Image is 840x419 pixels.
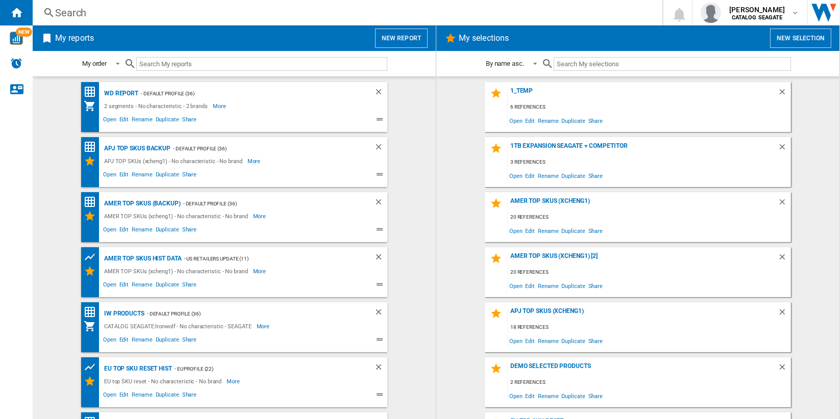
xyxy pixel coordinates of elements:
span: Open [102,115,118,127]
span: NEW [16,28,32,37]
div: 20 references [508,266,791,279]
span: Duplicate [560,334,587,348]
span: Open [508,334,524,348]
span: Open [102,280,118,292]
div: AMER TOP SKUs (backup) [102,197,181,210]
span: Rename [130,335,154,347]
button: New selection [770,29,831,48]
div: AMER TOP SKUs (xcheng1) [508,197,778,211]
span: Share [587,279,605,293]
div: Search [55,6,636,20]
span: Edit [118,335,131,347]
div: My order [82,60,107,67]
span: Rename [536,279,560,293]
div: 1TB Expansion Seagate + Competitor [508,142,778,156]
span: Edit [524,224,537,238]
span: Duplicate [560,169,587,182]
div: My Assortment [84,320,102,332]
div: EU top SKU reset - No characteristic - No brand [102,375,227,387]
span: Edit [524,169,537,182]
div: Delete [778,142,791,156]
div: Delete [778,197,791,211]
span: Rename [130,390,154,402]
div: APJ TOP SKUs (xcheng1) - No characteristic - No brand [102,155,248,167]
span: Duplicate [154,390,181,402]
div: My Selections [84,210,102,222]
div: AMER TOP SKUs (xcheng1) [2] [508,252,778,266]
span: More [248,155,262,167]
div: WD report [102,87,138,100]
div: DEMO SELECTED PRODUCTS [508,362,778,376]
span: Share [181,280,199,292]
span: Duplicate [560,114,587,127]
span: Rename [536,169,560,182]
div: My Selections [84,265,102,277]
span: More [257,320,271,332]
span: Duplicate [154,115,181,127]
div: Product prices grid [84,251,102,264]
span: Open [102,225,118,237]
img: alerts-logo.svg [10,57,22,69]
div: 2 references [508,376,791,389]
div: Delete [374,252,387,265]
span: Open [508,389,524,403]
div: Delete [374,362,387,375]
div: APJ TOP SKUs (xcheng1) [508,307,778,321]
span: Share [587,334,605,348]
span: Edit [524,389,537,403]
span: More [253,265,268,277]
span: Share [587,114,605,127]
div: - Default profile (36) [170,142,354,155]
span: Edit [524,334,537,348]
input: Search My selections [554,57,791,71]
span: More [213,100,228,112]
div: 18 references [508,321,791,334]
span: Duplicate [154,225,181,237]
div: Price Matrix [84,141,102,153]
div: Delete [778,252,791,266]
div: AMER TOP SKUs (xcheng1) - No characteristic - No brand [102,210,253,222]
div: - US retailers Update (11) [182,252,354,265]
div: APJ TOP SKUs backup [102,142,170,155]
div: 2 segments - No characteristic - 2 brands [102,100,213,112]
div: Price Matrix [84,86,102,98]
b: CATALOG SEAGATE [732,14,783,21]
span: Rename [130,225,154,237]
span: Rename [536,334,560,348]
div: Delete [778,362,791,376]
span: Share [181,170,199,182]
div: Delete [374,142,387,155]
span: Duplicate [560,224,587,238]
div: AMER TOP SKUs (xcheng1) - No characteristic - No brand [102,265,253,277]
span: Duplicate [154,335,181,347]
div: IW products [102,307,144,320]
span: Share [587,169,605,182]
div: 3 references [508,156,791,169]
span: Open [102,390,118,402]
span: Share [587,389,605,403]
div: - Default profile (36) [144,307,354,320]
div: Product prices grid [84,361,102,374]
div: - EU Profile (22) [172,362,354,375]
span: Share [181,335,199,347]
span: Rename [536,224,560,238]
span: Duplicate [154,280,181,292]
h2: My selections [457,29,511,48]
span: Open [508,279,524,293]
span: Edit [118,170,131,182]
img: wise-card.svg [10,32,23,45]
span: More [227,375,241,387]
div: Delete [374,197,387,210]
div: AMER TOP SKUs HIST DATA [102,252,182,265]
div: - Default profile (36) [138,87,354,100]
span: Edit [118,390,131,402]
span: Open [102,170,118,182]
span: Edit [524,114,537,127]
div: - Default profile (36) [181,197,354,210]
div: Delete [374,307,387,320]
span: Edit [118,225,131,237]
span: [PERSON_NAME] [729,5,785,15]
div: Price Matrix [84,196,102,208]
div: 20 references [508,211,791,224]
span: Duplicate [154,170,181,182]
